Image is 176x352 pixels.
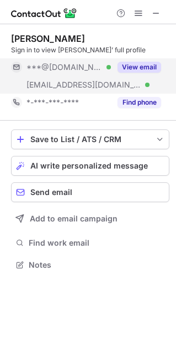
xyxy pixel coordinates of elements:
[11,257,169,273] button: Notes
[11,156,169,176] button: AI write personalized message
[30,161,148,170] span: AI write personalized message
[29,260,165,270] span: Notes
[26,62,103,72] span: ***@[DOMAIN_NAME]
[11,33,85,44] div: [PERSON_NAME]
[30,135,150,144] div: Save to List / ATS / CRM
[118,62,161,73] button: Reveal Button
[26,80,141,90] span: [EMAIL_ADDRESS][DOMAIN_NAME]
[11,182,169,202] button: Send email
[118,97,161,108] button: Reveal Button
[11,235,169,251] button: Find work email
[11,129,169,149] button: save-profile-one-click
[11,7,77,20] img: ContactOut v5.3.10
[29,238,165,248] span: Find work email
[11,209,169,229] button: Add to email campaign
[11,45,169,55] div: Sign in to view [PERSON_NAME]’ full profile
[30,214,118,223] span: Add to email campaign
[30,188,72,197] span: Send email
